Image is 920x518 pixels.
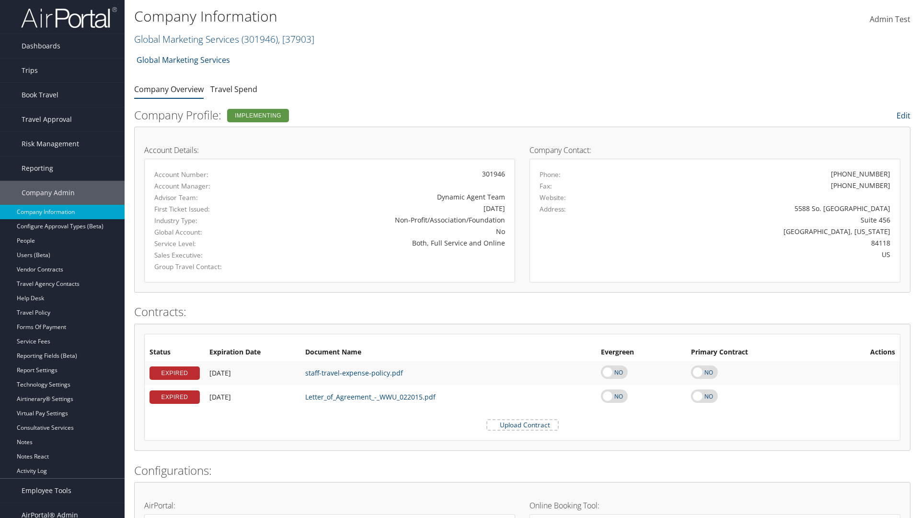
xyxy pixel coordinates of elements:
div: [PHONE_NUMBER] [831,180,890,190]
th: Actions [827,344,900,361]
img: airportal-logo.png [21,6,117,29]
span: Dashboards [22,34,60,58]
a: Global Marketing Services [134,33,314,46]
div: 84118 [631,238,891,248]
span: [DATE] [209,368,231,377]
label: Address: [540,204,566,214]
div: Add/Edit Date [209,369,296,377]
h2: Contracts: [134,304,910,320]
span: Risk Management [22,132,79,156]
label: Website: [540,193,566,202]
span: , [ 37903 ] [278,33,314,46]
label: Account Number: [154,170,262,179]
h2: Company Profile: [134,107,647,123]
label: Phone: [540,170,561,179]
div: Dynamic Agent Team [276,192,505,202]
h2: Configurations: [134,462,910,479]
label: Industry Type: [154,216,262,225]
span: [DATE] [209,392,231,401]
div: [DATE] [276,203,505,213]
span: Admin Test [870,14,910,24]
span: Trips [22,59,38,82]
div: [GEOGRAPHIC_DATA], [US_STATE] [631,226,891,236]
h4: Account Details: [144,146,515,154]
label: Service Level: [154,239,262,248]
label: Upload Contract [487,420,558,430]
div: Non-Profit/Association/Foundation [276,215,505,225]
label: Global Account: [154,227,262,237]
span: Company Admin [22,181,75,205]
label: Advisor Team: [154,193,262,202]
h4: AirPortal: [144,502,515,509]
div: Both, Full Service and Online [276,238,505,248]
div: Implementing [227,109,289,122]
div: Suite 456 [631,215,891,225]
a: Letter_of_Agreement_-_WWU_022015.pdf [305,392,436,401]
h1: Company Information [134,6,652,26]
a: Travel Spend [210,84,257,94]
label: Fax: [540,181,552,191]
h4: Online Booking Tool: [529,502,900,509]
span: Book Travel [22,83,58,107]
a: Company Overview [134,84,204,94]
a: staff-travel-expense-policy.pdf [305,368,403,377]
label: Account Manager: [154,181,262,191]
a: Admin Test [870,5,910,35]
div: [PHONE_NUMBER] [831,169,890,179]
span: Employee Tools [22,479,71,503]
label: First Ticket Issued: [154,204,262,214]
i: Remove Contract [885,364,895,382]
span: ( 301946 ) [241,33,278,46]
h4: Company Contact: [529,146,900,154]
label: Sales Executive: [154,250,262,260]
th: Primary Contract [686,344,827,361]
div: 301946 [276,169,505,179]
a: Global Marketing Services [137,50,230,70]
th: Status [145,344,205,361]
div: EXPIRED [149,390,200,404]
div: US [631,249,891,259]
th: Evergreen [596,344,686,361]
th: Expiration Date [205,344,300,361]
div: Add/Edit Date [209,393,296,401]
div: 5588 So. [GEOGRAPHIC_DATA] [631,203,891,213]
span: Travel Approval [22,107,72,131]
label: Group Travel Contact: [154,262,262,271]
i: Remove Contract [885,388,895,406]
div: EXPIRED [149,366,200,380]
th: Document Name [300,344,596,361]
div: No [276,226,505,236]
a: Edit [897,110,910,121]
span: Reporting [22,156,53,180]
